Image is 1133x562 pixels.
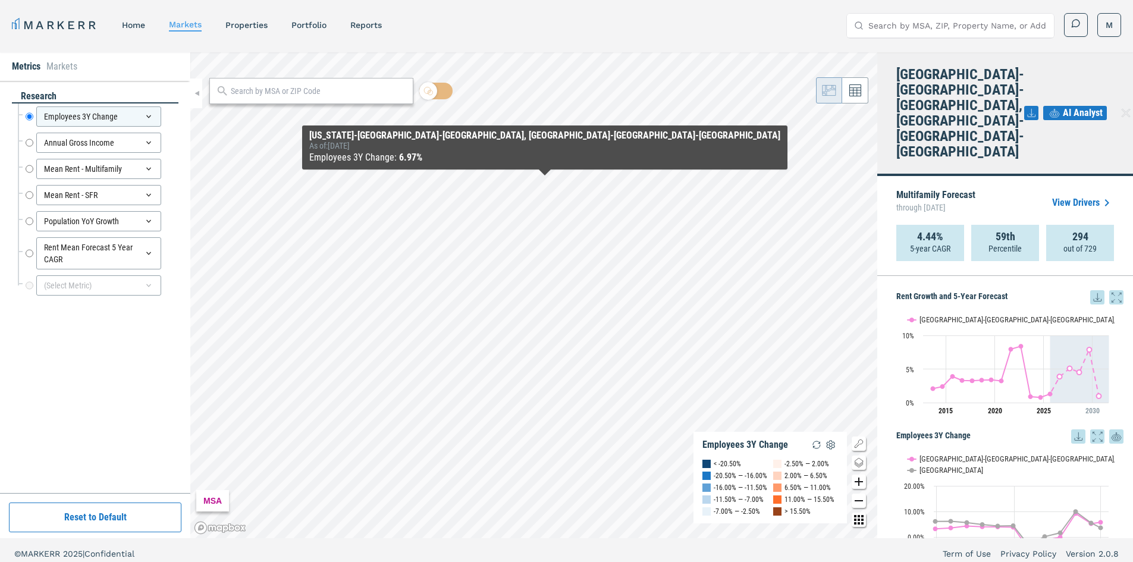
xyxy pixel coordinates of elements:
[1057,374,1062,379] path: Saturday, 29 Aug, 20:00, 3.87. Philadelphia-Camden-Wilmington, PA-NJ-DE-MD.
[36,211,161,231] div: Population YoY Growth
[1106,19,1113,31] span: M
[1063,106,1103,120] span: AI Analyst
[21,549,63,558] span: MARKERR
[784,494,834,506] div: 11.00% — 15.50%
[949,525,953,530] path: Monday, 14 Dec, 19:00, 3.57. Philadelphia-Camden-Wilmington, PA-NJ-DE-MD.
[1087,347,1092,352] path: Wednesday, 29 Aug, 20:00, 7.87. Philadelphia-Camden-Wilmington, PA-NJ-DE-MD.
[1011,523,1016,528] path: Saturday, 14 Dec, 19:00, 4.39. USA.
[904,508,925,516] text: 10.00%
[36,185,161,205] div: Mean Rent - SFR
[809,438,824,452] img: Reload Legend
[12,59,40,74] li: Metrics
[1038,395,1043,400] path: Thursday, 29 Aug, 20:00, 0.78. Philadelphia-Camden-Wilmington, PA-NJ-DE-MD.
[1019,344,1024,348] path: Monday, 29 Aug, 20:00, 8.39. Philadelphia-Camden-Wilmington, PA-NJ-DE-MD.
[309,130,780,141] div: [US_STATE]-[GEOGRAPHIC_DATA]-[GEOGRAPHIC_DATA], [GEOGRAPHIC_DATA]-[GEOGRAPHIC_DATA]-[GEOGRAPHIC_D...
[63,549,84,558] span: 2025 |
[965,520,969,525] path: Wednesday, 14 Dec, 19:00, 5.66. USA.
[196,490,229,511] div: MSA
[1077,370,1082,375] path: Tuesday, 29 Aug, 20:00, 4.51. Philadelphia-Camden-Wilmington, PA-NJ-DE-MD.
[225,20,268,30] a: properties
[122,20,145,30] a: home
[1028,394,1033,399] path: Tuesday, 29 Aug, 20:00, 0.88. Philadelphia-Camden-Wilmington, PA-NJ-DE-MD.
[896,290,1123,304] h5: Rent Growth and 5-Year Forecast
[784,482,831,494] div: 6.50% — 11.00%
[896,304,1115,423] svg: Interactive chart
[231,85,407,98] input: Search by MSA or ZIP Code
[9,503,181,532] button: Reset to Default
[1074,509,1078,514] path: Thursday, 14 Dec, 19:00, 9.94. USA.
[896,67,1024,159] h4: [GEOGRAPHIC_DATA]-[GEOGRAPHIC_DATA]-[GEOGRAPHIC_DATA], [GEOGRAPHIC_DATA]-[GEOGRAPHIC_DATA]-[GEOGR...
[36,133,161,153] div: Annual Gross Income
[852,437,866,451] button: Show/Hide Legend Map Button
[714,482,767,494] div: -16.00% — -11.50%
[714,458,741,470] div: < -20.50%
[784,506,811,517] div: > 15.50%
[291,20,327,30] a: Portfolio
[933,519,938,524] path: Sunday, 14 Dec, 19:00, 6.09. USA.
[910,243,950,255] p: 5-year CAGR
[896,190,975,215] p: Multifamily Forecast
[194,521,246,535] a: Mapbox logo
[904,482,925,491] text: 20.00%
[309,130,780,165] div: Map Tooltip Content
[896,304,1123,423] div: Rent Growth and 5-Year Forecast. Highcharts interactive chart.
[1085,407,1100,415] tspan: 2030
[989,377,994,382] path: Thursday, 29 Aug, 20:00, 3.39. Philadelphia-Camden-Wilmington, PA-NJ-DE-MD.
[999,378,1004,383] path: Saturday, 29 Aug, 20:00, 3.24. Philadelphia-Camden-Wilmington, PA-NJ-DE-MD.
[906,366,914,374] text: 5%
[1063,243,1097,255] p: out of 729
[988,243,1022,255] p: Percentile
[169,20,202,29] a: markets
[908,533,925,542] text: 0.00%
[970,378,975,383] path: Tuesday, 29 Aug, 20:00, 3.26. Philadelphia-Camden-Wilmington, PA-NJ-DE-MD.
[12,17,98,33] a: MARKERR
[1048,391,1053,396] path: Friday, 29 Aug, 20:00, 1.28. Philadelphia-Camden-Wilmington, PA-NJ-DE-MD.
[919,466,983,475] text: [GEOGRAPHIC_DATA]
[399,152,422,163] b: 6.97%
[939,407,953,415] tspan: 2015
[1097,394,1101,398] path: Thursday, 29 Aug, 20:00, 0.98. Philadelphia-Camden-Wilmington, PA-NJ-DE-MD.
[1037,407,1051,415] tspan: 2025
[960,378,965,382] path: Monday, 29 Aug, 20:00, 3.3. Philadelphia-Camden-Wilmington, PA-NJ-DE-MD.
[950,374,955,379] path: Saturday, 29 Aug, 20:00, 3.89. Philadelphia-Camden-Wilmington, PA-NJ-DE-MD.
[350,20,382,30] a: reports
[36,106,161,127] div: Employees 3Y Change
[852,475,866,489] button: Zoom in map button
[1058,530,1063,535] path: Wednesday, 14 Dec, 19:00, 1.62. USA.
[852,513,866,527] button: Other options map button
[988,407,1002,415] tspan: 2020
[46,59,77,74] li: Markets
[902,332,914,340] text: 10%
[1097,13,1121,37] button: M
[852,456,866,470] button: Change style map button
[309,141,780,150] div: As of : [DATE]
[1066,548,1119,560] a: Version 2.0.8
[980,522,985,527] path: Thursday, 14 Dec, 19:00, 4.88. USA.
[1099,525,1103,530] path: Monday, 14 Jul, 20:00, 3.63. USA.
[14,549,21,558] span: ©
[908,454,1062,463] button: Show Philadelphia-Camden-Wilmington, PA-NJ-DE-MD
[1009,347,1013,351] path: Sunday, 29 Aug, 20:00, 7.95. Philadelphia-Camden-Wilmington, PA-NJ-DE-MD.
[949,519,953,523] path: Monday, 14 Dec, 19:00, 6.16. USA.
[906,399,914,407] text: 0%
[1072,231,1088,243] strong: 294
[309,150,780,165] div: Employees 3Y Change :
[1089,520,1094,525] path: Saturday, 14 Dec, 19:00, 5.47. USA.
[1043,534,1047,539] path: Tuesday, 14 Dec, 19:00, 0.15. USA.
[714,470,767,482] div: -20.50% — -16.00%
[36,237,161,269] div: Rent Mean Forecast 5 Year CAGR
[933,526,938,531] path: Sunday, 14 Dec, 19:00, 3.2. Philadelphia-Camden-Wilmington, PA-NJ-DE-MD.
[784,470,827,482] div: 2.00% — 6.50%
[896,429,1123,444] h5: Employees 3Y Change
[931,386,936,391] path: Thursday, 29 Aug, 20:00, 2.08. Philadelphia-Camden-Wilmington, PA-NJ-DE-MD.
[868,14,1047,37] input: Search by MSA, ZIP, Property Name, or Address
[1000,548,1056,560] a: Privacy Policy
[943,548,991,560] a: Term of Use
[917,231,943,243] strong: 4.44%
[980,378,984,382] path: Wednesday, 29 Aug, 20:00, 3.33. Philadelphia-Camden-Wilmington, PA-NJ-DE-MD.
[702,439,788,451] div: Employees 3Y Change
[1052,196,1114,210] a: View Drivers
[996,523,1000,528] path: Friday, 14 Dec, 19:00, 4.33. USA.
[36,275,161,296] div: (Select Metric)
[714,506,760,517] div: -7.00% — -2.50%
